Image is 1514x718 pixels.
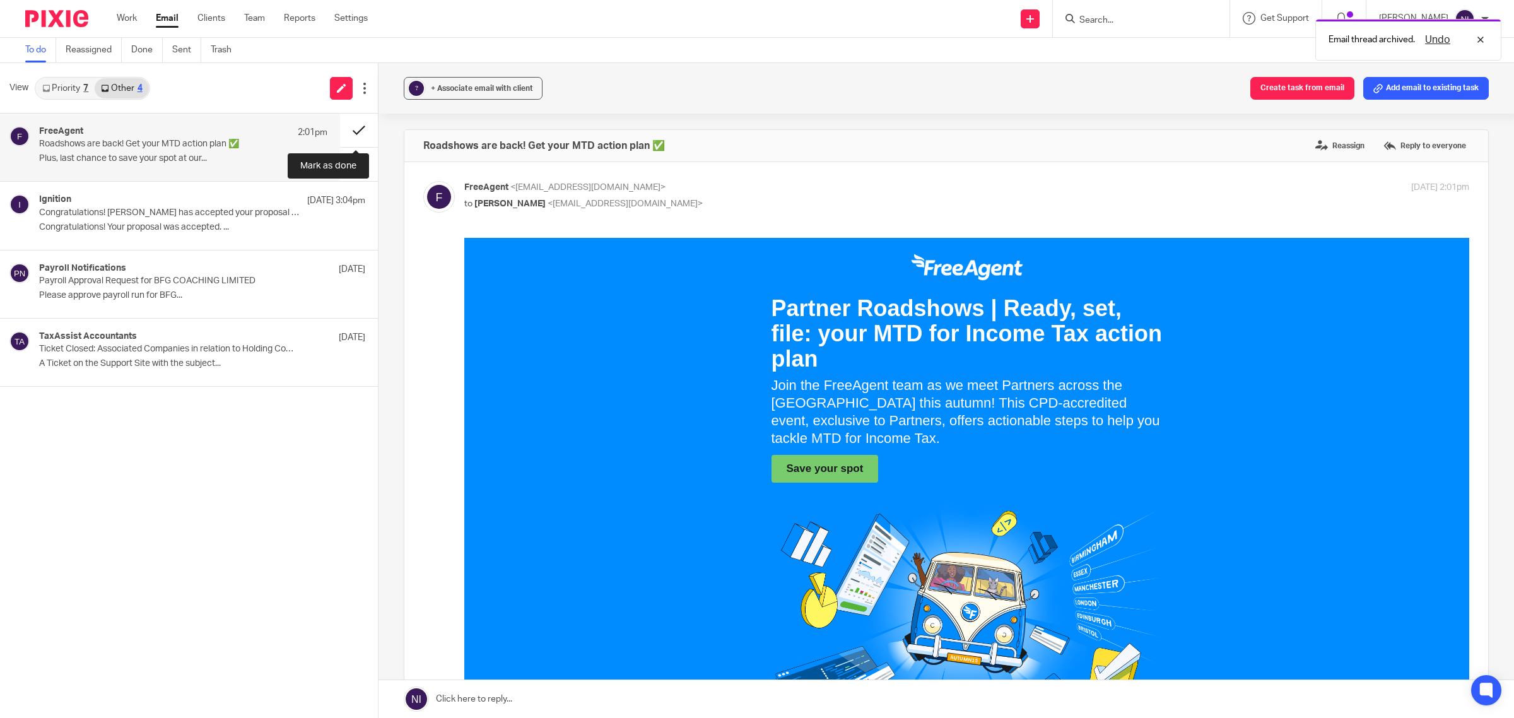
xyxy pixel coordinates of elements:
[211,38,241,62] a: Trash
[9,194,30,215] img: svg%3E
[39,153,327,164] p: Plus, last chance to save your spot at our...
[1250,77,1354,100] button: Create task from email
[25,38,56,62] a: To do
[36,78,95,98] a: Priority7
[307,516,698,712] img: Graphic showing the speakers for the FreeAgent MTD webinar.
[548,199,703,208] span: <[EMAIL_ADDRESS][DOMAIN_NAME]>
[1363,77,1489,100] button: Add email to existing task
[464,183,508,192] span: FreeAgent
[510,183,666,192] span: <[EMAIL_ADDRESS][DOMAIN_NAME]>
[117,12,137,25] a: Work
[39,344,300,355] p: Ticket Closed: Associated Companies in relation to Holding Companies
[39,139,270,150] p: Roadshows are back! Get your MTD action plan ✅
[131,38,163,62] a: Done
[307,194,365,207] p: [DATE] 3:04pm
[95,78,148,98] a: Other4
[66,38,122,62] a: Reassigned
[423,181,455,213] img: svg%3E
[1312,136,1368,155] label: Reassign
[39,358,365,369] p: A Ticket on the Support Site with the subject...
[339,263,365,276] p: [DATE]
[334,12,368,25] a: Settings
[39,290,365,301] p: Please approve payroll run for BFG...
[404,77,543,100] button: ? + Associate email with client
[474,199,546,208] span: [PERSON_NAME]
[339,331,365,344] p: [DATE]
[83,84,88,93] div: 7
[1329,33,1415,46] p: Email thread archived.
[284,12,315,25] a: Reports
[156,12,179,25] a: Email
[138,84,143,93] div: 4
[197,12,225,25] a: Clients
[423,139,665,152] h4: Roadshows are back! Get your MTD action plan ✅
[39,263,126,274] h4: Payroll Notifications
[307,486,698,509] h2: Last chance!
[9,331,30,351] img: svg%3E
[409,81,424,96] div: ?
[1411,181,1469,194] p: [DATE] 2:01pm
[39,331,137,342] h4: TaxAssist Accountants
[307,139,698,209] h4: Join the FreeAgent team as we meet Partners across the [GEOGRAPHIC_DATA] this autumn! This CPD-ac...
[39,126,83,137] h4: FreeAgent
[25,10,88,27] img: Pixie
[39,194,71,205] h4: Ignition
[307,260,698,456] img: Illustration of a FreeAgent campervan flying through space with a roadshow stating Belfast, Manch...
[9,126,30,146] img: svg%3E
[9,81,28,95] span: View
[1380,136,1469,155] label: Reply to everyone
[1421,32,1454,47] button: Undo
[464,199,472,208] span: to
[39,222,365,233] p: Congratulations! Your proposal was accepted. ...
[447,15,559,43] img: FreeAgent
[172,38,201,62] a: Sent
[9,263,30,283] img: svg%3E
[322,225,399,237] a: Save your spot
[244,12,265,25] a: Team
[298,126,327,139] p: 2:01pm
[431,85,533,92] span: + Associate email with client
[1455,9,1475,29] img: svg%3E
[39,276,300,286] p: Payroll Approval Request for BFG COACHING LIMITED
[39,208,300,218] p: Congratulations! [PERSON_NAME] has accepted your proposal (#PROP-4479) (payments enabled)
[307,58,698,134] h1: Partner Roadshows | Ready, set, file: your MTD for Income Tax action plan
